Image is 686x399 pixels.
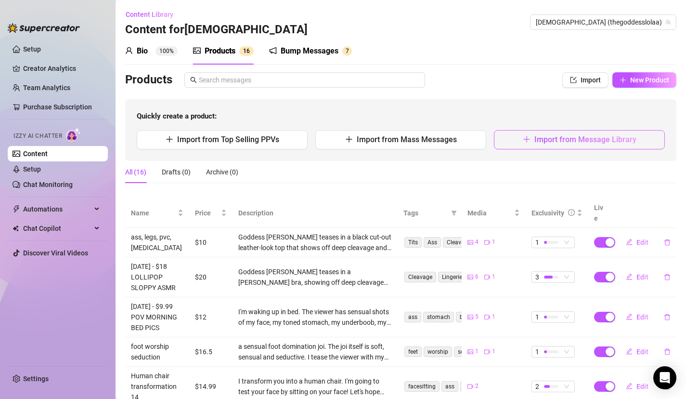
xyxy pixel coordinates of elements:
[125,228,189,257] td: ass, legs, pvc, [MEDICAL_DATA]
[189,297,233,337] td: $12
[460,381,489,392] span: worship
[193,47,201,54] span: picture
[346,48,349,54] span: 7
[238,341,392,362] div: a sensual foot domination joi. The joi itself is soft, sensual and seductive. I tease the viewer ...
[441,381,458,392] span: ass
[137,45,148,57] div: Bio
[195,208,219,218] span: Price
[239,46,254,56] sup: 16
[125,7,181,22] button: Content Library
[612,72,676,88] button: New Product
[443,237,475,248] span: Cleavage
[462,199,526,228] th: Media
[315,130,486,149] button: Import from Mass Messages
[618,344,656,359] button: Edit
[424,346,452,357] span: worship
[653,366,676,389] div: Open Intercom Messenger
[23,103,92,111] a: Purchase Subscription
[636,239,648,246] span: Edit
[206,167,238,177] div: Archive (0)
[125,22,308,38] h3: Content for [DEMOGRAPHIC_DATA]
[630,76,669,84] span: New Product
[664,314,671,320] span: delete
[535,272,539,282] span: 3
[404,381,440,392] span: facesitting
[618,269,656,285] button: Edit
[492,312,495,321] span: 1
[534,135,636,144] span: Import from Message Library
[656,235,678,250] button: delete
[656,344,678,359] button: delete
[125,72,172,88] h3: Products
[467,384,473,389] span: video-camera
[626,239,633,245] span: edit
[656,269,678,285] button: delete
[664,274,671,280] span: delete
[162,167,191,177] div: Drafts (0)
[562,72,608,88] button: Import
[66,128,81,142] img: AI Chatter
[568,209,575,216] span: info-circle
[535,237,539,248] span: 1
[618,379,656,394] button: Edit
[664,348,671,355] span: delete
[398,199,462,228] th: Tags
[155,46,178,56] sup: 100%
[13,225,19,232] img: Chat Copilot
[581,76,601,84] span: Import
[137,130,308,149] button: Import from Top Selling PPVs
[13,132,62,141] span: Izzy AI Chatter
[449,206,459,220] span: filter
[475,272,479,281] span: 6
[424,237,441,248] span: Ass
[189,199,233,228] th: Price
[484,314,490,320] span: video-camera
[467,349,473,355] span: picture
[535,346,539,357] span: 1
[467,274,473,280] span: picture
[664,239,671,246] span: delete
[125,199,189,228] th: Name
[404,346,422,357] span: feet
[131,208,176,218] span: Name
[23,249,88,257] a: Discover Viral Videos
[189,337,233,367] td: $16.5
[494,130,665,149] button: Import from Message Library
[166,135,173,143] span: plus
[23,221,91,236] span: Chat Copilot
[626,348,633,355] span: edit
[492,238,495,247] span: 1
[618,309,656,325] button: Edit
[126,11,173,18] span: Content Library
[484,274,490,280] span: video-camera
[467,208,512,218] span: Media
[535,381,539,392] span: 2
[404,312,421,322] span: ass
[618,235,656,250] button: Edit
[23,181,73,188] a: Chat Monitoring
[636,313,648,321] span: Edit
[492,347,495,356] span: 1
[281,45,338,57] div: Bump Messages
[23,45,41,53] a: Setup
[423,312,454,322] span: stomach
[23,150,48,158] a: Content
[475,347,479,356] span: 1
[438,272,466,282] span: Lingerie
[238,266,392,288] div: Goddess [PERSON_NAME] teases in a [PERSON_NAME] bra, showing off deep cleavage while seductively ...
[13,205,20,213] span: thunderbolt
[189,228,233,257] td: $10
[177,135,279,144] span: Import from Top Selling PPVs
[656,309,678,325] button: delete
[137,112,217,120] strong: Quickly create a product:
[626,383,633,389] span: edit
[467,239,473,245] span: picture
[665,19,671,25] span: team
[475,238,479,247] span: 4
[125,337,189,367] td: foot worship seduction
[345,135,353,143] span: plus
[531,208,564,218] div: Exclusivity
[342,46,352,56] sup: 7
[456,312,476,322] span: belly
[238,376,392,397] div: I transform you into a human chair. I'm going to test your face by sitting on your face! Let's ho...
